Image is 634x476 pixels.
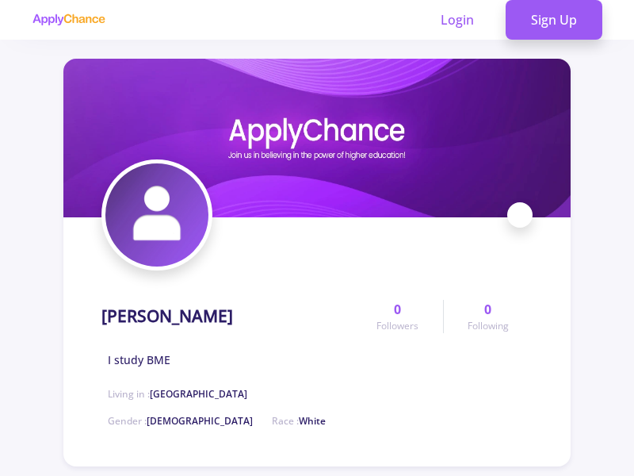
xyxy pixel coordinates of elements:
span: White [299,414,326,428]
span: 0 [484,300,491,319]
a: 0Followers [353,300,442,333]
span: I study BME [108,351,170,368]
span: Following [468,319,509,333]
span: [GEOGRAPHIC_DATA] [150,387,247,401]
span: 0 [394,300,401,319]
img: FATEMEH RAHIMIavatar [105,163,208,267]
img: applychance logo text only [32,13,105,26]
img: FATEMEH RAHIMIcover image [63,59,571,217]
span: Followers [376,319,418,333]
span: Race : [272,414,326,428]
span: Living in : [108,387,247,401]
span: Gender : [108,414,253,428]
h1: [PERSON_NAME] [101,306,233,326]
a: 0Following [443,300,533,333]
span: [DEMOGRAPHIC_DATA] [147,414,253,428]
